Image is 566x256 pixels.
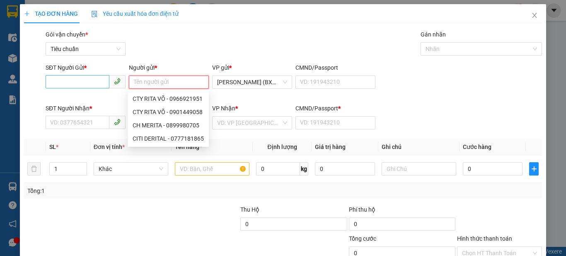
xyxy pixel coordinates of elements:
[46,63,126,72] div: SĐT Người Gửi
[240,206,259,213] span: Thu Hộ
[523,4,546,27] button: Close
[24,11,30,17] span: plus
[175,162,249,176] input: VD: Bàn, Ghế
[530,166,538,172] span: plus
[99,163,163,175] span: Khác
[133,94,204,103] div: CTY RITA VÕ - 0966921951
[24,10,78,17] span: TẠO ĐƠN HÀNG
[378,139,460,155] th: Ghi chú
[128,92,209,105] div: CTY RITA VÕ - 0966921951
[529,162,539,176] button: plus
[128,105,209,119] div: CTY RITA VÕ - 0901449058
[133,121,204,130] div: CH MERITA - 0899980705
[51,43,121,55] span: Tiêu chuẩn
[212,105,235,112] span: VP Nhận
[49,144,56,150] span: SL
[295,104,375,113] div: CMND/Passport
[295,63,375,72] div: CMND/Passport
[27,186,219,195] div: Tổng: 1
[46,31,88,38] span: Gói vận chuyển
[128,119,209,132] div: CH MERITA - 0899980705
[114,78,121,85] span: phone
[133,107,204,117] div: CTY RITA VÕ - 0901449058
[382,162,456,176] input: Ghi Chú
[457,235,512,242] label: Hình thức thanh toán
[91,11,98,17] img: icon
[300,162,308,176] span: kg
[133,134,204,143] div: CITI DERITAL - 0777181865
[421,31,446,38] label: Gán nhãn
[114,119,121,125] span: phone
[175,144,202,150] span: Tên hàng
[129,63,209,72] div: Người gửi
[91,10,179,17] span: Yêu cầu xuất hóa đơn điện tử
[46,104,126,113] div: SĐT Người Nhận
[27,162,41,176] button: delete
[315,162,375,176] input: 0
[349,235,376,242] span: Tổng cước
[315,144,346,150] span: Giá trị hàng
[212,63,292,72] div: VP gửi
[128,132,209,145] div: CITI DERITAL - 0777181865
[129,90,209,99] div: Tên không hợp lệ
[349,205,455,217] div: Phí thu hộ
[463,144,491,150] span: Cước hàng
[94,144,125,150] span: Đơn vị tính
[531,12,538,19] span: close
[217,76,287,88] span: Hồ Chí Minh (BXMĐ)
[267,144,297,150] span: Định lượng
